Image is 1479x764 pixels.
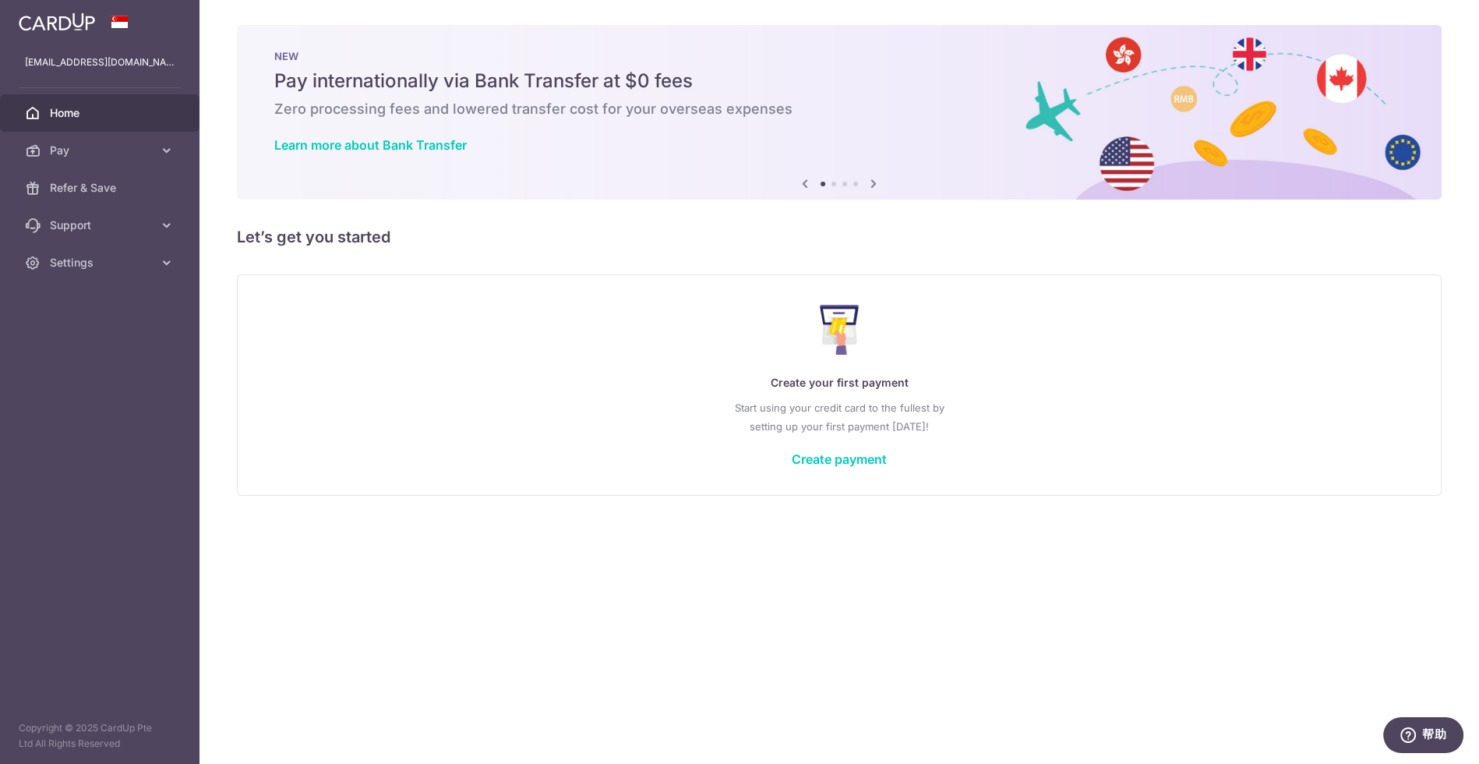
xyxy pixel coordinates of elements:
a: Learn more about Bank Transfer [274,137,467,153]
img: Make Payment [820,305,860,355]
span: Settings [50,255,153,271]
p: [EMAIL_ADDRESS][DOMAIN_NAME] [25,55,175,70]
p: Create your first payment [269,373,1410,392]
a: Create payment [792,451,887,467]
img: Bank transfer banner [237,25,1442,200]
span: Refer & Save [50,180,153,196]
img: CardUp [19,12,95,31]
h6: Zero processing fees and lowered transfer cost for your overseas expenses [274,100,1404,118]
h5: Pay internationally via Bank Transfer at $0 fees [274,69,1404,94]
iframe: 打开一个小组件，您可以在其中找到更多信息 [1382,717,1463,756]
p: NEW [274,50,1404,62]
span: Support [50,218,153,233]
span: Home [50,105,153,121]
p: Start using your credit card to the fullest by setting up your first payment [DATE]! [269,398,1410,436]
span: Pay [50,143,153,158]
h5: Let’s get you started [237,225,1442,249]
